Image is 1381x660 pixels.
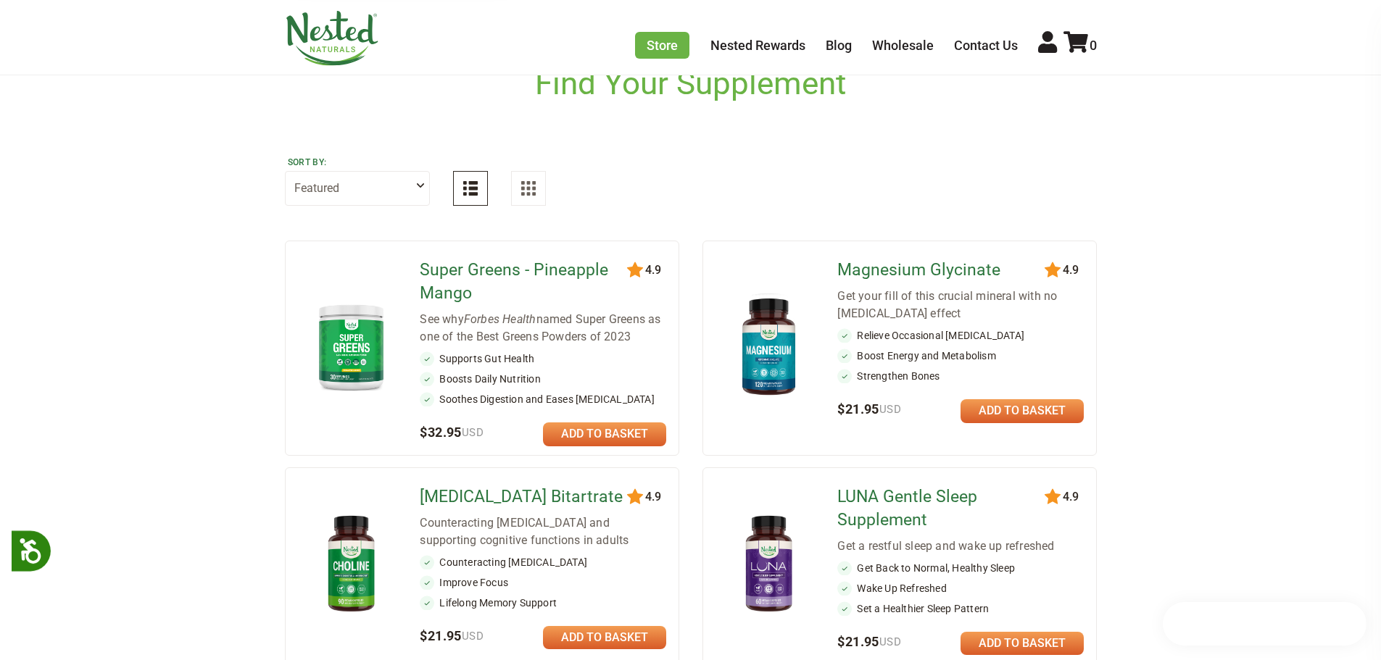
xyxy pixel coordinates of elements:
[837,401,901,417] span: $21.95
[879,403,901,416] span: USD
[837,538,1084,555] div: Get a restful sleep and wake up refreshed
[837,369,1084,383] li: Strengthen Bones
[837,259,1047,282] a: Magnesium Glycinate
[285,11,379,66] img: Nested Naturals
[420,628,484,643] span: $21.95
[837,328,1084,343] li: Relieve Occasional [MEDICAL_DATA]
[420,555,666,569] li: Counteracting [MEDICAL_DATA]
[420,575,666,590] li: Improve Focus
[420,372,666,386] li: Boosts Daily Nutrition
[288,156,427,168] label: Sort by:
[309,298,394,396] img: Super Greens - Pineapple Mango
[879,635,901,648] span: USD
[462,630,484,643] span: USD
[954,38,1018,53] a: Contact Us
[710,38,805,53] a: Nested Rewards
[463,181,478,196] img: List
[837,348,1084,363] li: Boost Energy and Metabolism
[1163,602,1367,646] iframe: Button to open loyalty program pop-up
[420,259,629,305] a: Super Greens - Pineapple Mango
[521,181,536,196] img: Grid
[420,311,666,346] div: See why named Super Greens as one of the Best Greens Powders of 2023
[726,509,811,620] img: LUNA Gentle Sleep Supplement
[535,65,846,102] h1: Find Your Supplement
[635,32,689,59] a: Store
[826,38,852,53] a: Blog
[837,634,901,649] span: $21.95
[837,288,1084,322] div: Get your fill of this crucial mineral with no [MEDICAL_DATA] effect
[420,351,666,366] li: Supports Gut Health
[420,392,666,406] li: Soothes Digestion and Eases [MEDICAL_DATA]
[464,312,536,326] em: Forbes Health
[309,509,394,620] img: Choline Bitartrate
[837,581,1084,596] li: Wake Up Refreshed
[837,561,1084,575] li: Get Back to Normal, Healthy Sleep
[726,291,811,402] img: Magnesium Glycinate
[837,601,1084,616] li: Set a Healthier Sleep Pattern
[420,596,666,610] li: Lifelong Memory Support
[872,38,934,53] a: Wholesale
[420,514,666,549] div: Counteracting [MEDICAL_DATA] and supporting cognitive functions in adults
[837,485,1047,532] a: LUNA Gentle Sleep Supplement
[420,485,629,509] a: [MEDICAL_DATA] Bitartrate
[1090,38,1097,53] span: 0
[462,426,484,439] span: USD
[420,425,484,440] span: $32.95
[1063,38,1097,53] a: 0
